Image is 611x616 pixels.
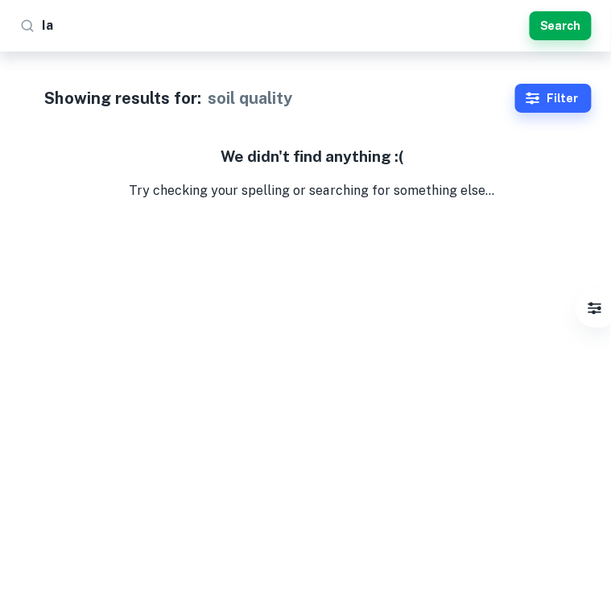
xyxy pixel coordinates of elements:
[32,145,592,168] h5: We didn't find anything :(
[44,86,201,110] h1: Showing results for:
[42,13,523,39] input: Search for any exemplars...
[515,84,592,113] button: Filter
[32,181,592,201] p: Try checking your spelling or searching for something else...
[530,11,592,40] button: Search
[579,292,611,325] button: Filter
[208,86,292,110] h1: soil quality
